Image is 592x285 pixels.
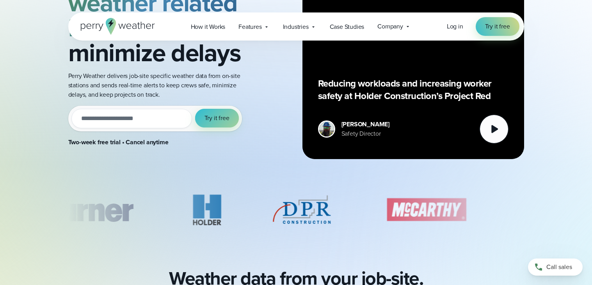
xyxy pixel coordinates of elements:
[34,190,144,229] img: Turner-Construction_1.svg
[371,190,482,229] div: 4 of 8
[204,113,229,123] span: Try it free
[34,190,144,229] div: 1 of 8
[323,19,371,35] a: Case Studies
[238,22,261,32] span: Features
[283,22,309,32] span: Industries
[68,138,169,147] strong: Two-week free trial • Cancel anytime
[330,22,364,32] span: Case Studies
[528,258,583,276] a: Call sales
[318,77,508,102] p: Reducing workloads and increasing worker safety at Holder Construction’s Project Red
[271,190,333,229] img: DPR-Construction.svg
[476,17,519,36] a: Try it free
[191,22,226,32] span: How it Works
[341,129,389,138] div: Safety Director
[485,22,510,31] span: Try it free
[319,122,334,136] img: Merco Chantres Headshot
[68,190,524,233] div: slideshow
[182,190,233,229] div: 2 of 8
[184,19,232,35] a: How it Works
[68,71,251,99] p: Perry Weather delivers job-site specific weather data from on-site stations and sends real-time a...
[371,190,482,229] img: McCarthy.svg
[447,22,463,31] a: Log in
[546,262,572,272] span: Call sales
[195,109,239,127] button: Try it free
[377,22,403,31] span: Company
[271,190,333,229] div: 3 of 8
[182,190,233,229] img: Holder.svg
[341,120,389,129] div: [PERSON_NAME]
